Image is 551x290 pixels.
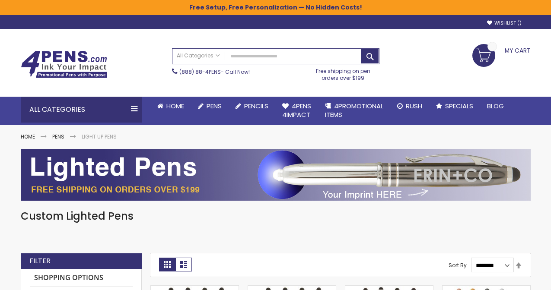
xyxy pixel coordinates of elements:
a: Home [150,97,191,116]
strong: Grid [159,258,175,271]
a: 4Pens4impact [275,97,318,125]
strong: Filter [29,256,51,266]
strong: Shopping Options [30,269,133,287]
span: 4PROMOTIONAL ITEMS [325,101,383,119]
a: Pens [191,97,229,116]
span: - Call Now! [179,68,250,76]
span: Blog [487,101,504,110]
img: 4Pens Custom Pens and Promotional Products [21,50,107,78]
img: Light Up Pens [21,149,531,201]
strong: Light Up Pens [82,133,117,140]
a: Pens [52,133,64,140]
a: Blog [480,97,511,116]
span: Home [166,101,184,110]
a: (888) 88-4PENS [179,68,221,76]
span: Specials [445,101,473,110]
div: All Categories [21,97,142,123]
span: All Categories [177,52,220,59]
a: Wishlist [487,20,522,26]
label: Sort By [449,262,467,269]
a: All Categories [172,49,224,63]
span: 4Pens 4impact [282,101,311,119]
span: Rush [406,101,422,110]
a: Home [21,133,35,140]
span: Pencils [244,101,268,110]
a: Pencils [229,97,275,116]
a: Specials [429,97,480,116]
h1: Custom Lighted Pens [21,209,531,223]
div: Free shipping on pen orders over $199 [307,64,379,82]
a: Rush [390,97,429,116]
a: 4PROMOTIONALITEMS [318,97,390,125]
span: Pens [207,101,222,110]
